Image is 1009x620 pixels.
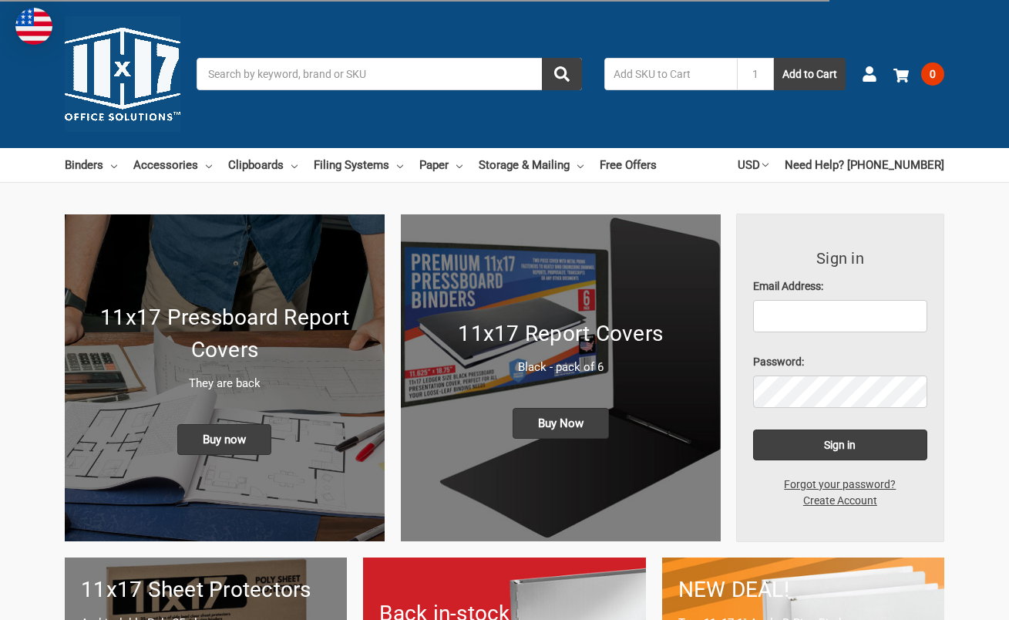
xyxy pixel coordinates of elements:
img: duty and tax information for United States [15,8,52,45]
span: 0 [921,62,944,86]
h3: Sign in [753,247,928,270]
iframe: Google Customer Reviews [882,578,1009,620]
a: USD [738,148,769,182]
a: Free Offers [600,148,657,182]
a: New 11x17 Pressboard Binders 11x17 Pressboard Report Covers They are back Buy now [65,214,385,541]
a: Clipboards [228,148,298,182]
span: Buy now [177,424,271,455]
label: Email Address: [753,278,928,295]
a: Need Help? [PHONE_NUMBER] [785,148,944,182]
h1: 11x17 Sheet Protectors [81,574,331,606]
a: Create Account [795,493,886,509]
img: New 11x17 Pressboard Binders [65,214,385,541]
p: Black - pack of 6 [417,359,705,376]
img: 11x17 Report Covers [401,214,721,541]
input: Sign in [753,430,928,460]
a: 11x17 Report Covers 11x17 Report Covers Black - pack of 6 Buy Now [401,214,721,541]
a: Filing Systems [314,148,403,182]
a: Binders [65,148,117,182]
label: Password: [753,354,928,370]
h1: NEW DEAL! [678,574,928,606]
input: Search by keyword, brand or SKU [197,58,582,90]
a: Storage & Mailing [479,148,584,182]
a: Accessories [133,148,212,182]
h1: 11x17 Pressboard Report Covers [81,302,368,366]
a: Paper [419,148,462,182]
h1: 11x17 Report Covers [417,318,705,350]
a: 0 [893,54,944,94]
p: They are back [81,375,368,393]
span: Buy Now [513,408,609,439]
button: Add to Cart [774,58,846,90]
img: 11x17.com [65,16,180,132]
input: Add SKU to Cart [604,58,737,90]
a: Forgot your password? [775,477,904,493]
